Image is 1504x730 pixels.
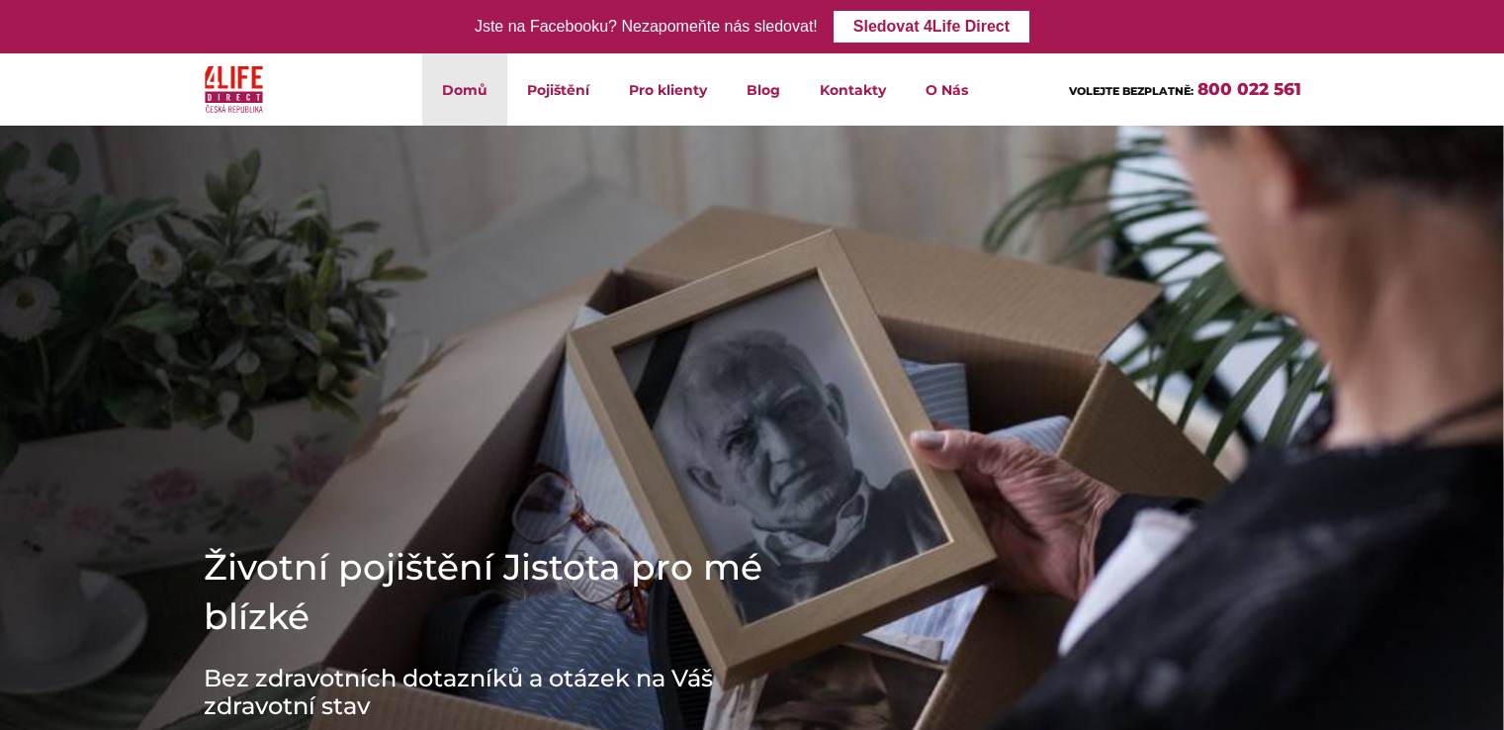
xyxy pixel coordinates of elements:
a: Domů [422,53,507,126]
a: Kontakty [800,53,906,126]
h3: Bez zdravotních dotazníků a otázek na Váš zdravotní stav [204,665,797,720]
a: Blog [727,53,800,126]
a: Sledovat 4Life Direct [834,11,1029,43]
h1: Životní pojištění Jistota pro mé blízké [204,542,797,641]
div: Jste na Facebooku? Nezapomeňte nás sledovat! [475,13,818,42]
span: VOLEJTE BEZPLATNĚ: [1069,84,1194,98]
img: 4Life Direct Česká republika logo [205,61,264,118]
a: 800 022 561 [1197,79,1301,99]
